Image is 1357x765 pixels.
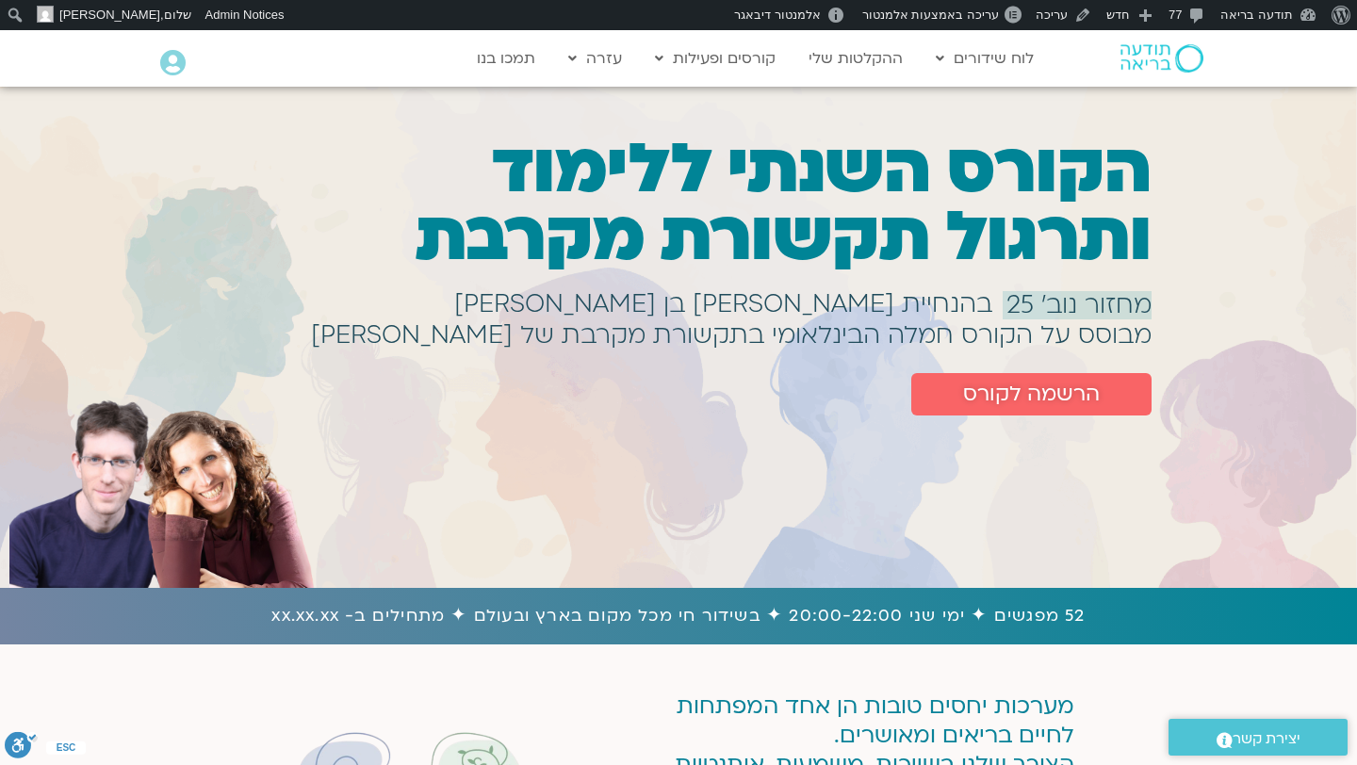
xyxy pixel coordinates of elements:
[454,301,992,308] h1: בהנחיית [PERSON_NAME] בן [PERSON_NAME]
[59,8,160,22] span: [PERSON_NAME]
[1120,44,1203,73] img: תודעה בריאה
[9,602,1348,630] h1: 52 מפגשים ✦ ימי שני 20:00-22:00 ✦ בשידור חי מכל מקום בארץ ובעולם ✦ מתחילים ב- xx.xx.xx
[799,41,912,76] a: ההקלטות שלי
[911,373,1152,415] a: הרשמה לקורס
[311,332,1152,339] h1: מבוסס על הקורס חמלה הבינלאומי בתקשורת מקרבת של [PERSON_NAME]
[646,41,785,76] a: קורסים ופעילות
[1233,726,1300,752] span: יצירת קשר
[467,41,545,76] a: תמכו בנו
[963,382,1100,406] span: הרשמה לקורס
[926,41,1043,76] a: לוח שידורים
[1003,291,1152,319] a: מחזור נוב׳ 25
[559,41,631,76] a: עזרה
[253,136,1152,271] h1: הקורס השנתי ללימוד ותרגול תקשורת מקרבת
[862,8,999,22] span: עריכה באמצעות אלמנטור
[1006,291,1152,319] span: מחזור נוב׳ 25
[1169,719,1348,756] a: יצירת קשר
